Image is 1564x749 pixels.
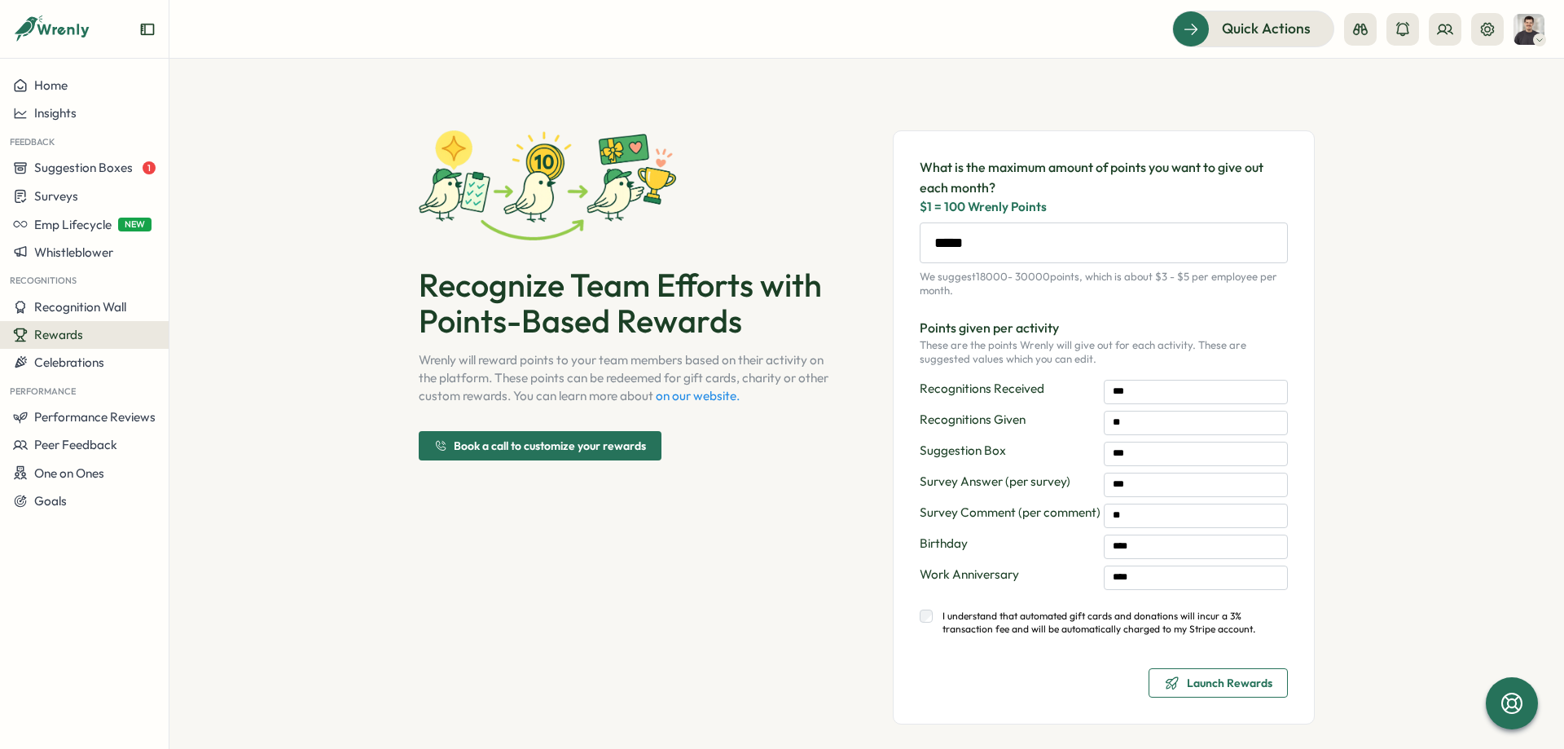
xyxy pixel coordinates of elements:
[34,245,113,260] span: Whistleblower
[920,473,1104,497] span: Survey Answer (per survey)
[34,77,68,93] span: Home
[920,504,1104,528] span: Survey Comment (per comment)
[920,411,1104,435] span: Recognitions Given
[920,318,1288,338] p: Points given per activity
[933,610,1288,636] label: I understand that automated gift cards and donations will incur a 3% transaction fee and will be ...
[1172,11,1334,46] button: Quick Actions
[419,351,841,405] p: Wrenly will reward points to your team members based on their activity on the platform. These poi...
[920,380,1104,404] span: Recognitions Received
[920,442,1104,466] span: Suggestion Box
[34,188,78,204] span: Surveys
[1513,14,1544,45] img: Simon Head
[34,217,112,232] span: Emp Lifecycle
[34,409,156,425] span: Performance Reviews
[920,270,1288,298] p: We suggest 18000 - 30000 points, which is about $3 - $5 per employee per month.
[34,105,77,121] span: Insights
[1187,677,1272,689] span: Launch Rewards
[34,465,104,481] span: One on Ones
[1222,18,1311,39] span: Quick Actions
[920,566,1104,590] span: Work Anniversary
[34,160,133,175] span: Suggestion Boxes
[34,493,67,509] span: Goals
[118,218,152,231] span: NEW
[419,431,661,460] button: Book a call to customize your rewards
[139,21,156,37] button: Expand sidebar
[419,267,841,338] p: Recognize Team Efforts with Points-Based Rewards
[1149,668,1288,698] button: Launch Rewards
[34,327,83,342] span: Rewards
[920,157,1288,198] span: What is the maximum amount of points you want to give out each month?
[34,355,104,370] span: Celebrations
[34,299,126,315] span: Recognition Wall
[656,388,740,403] a: on our website.
[143,161,156,174] span: 1
[419,130,679,240] img: Wrenly Rewards Explained
[34,437,117,452] span: Peer Feedback
[920,198,1288,216] span: $1 = 100 Wrenly Points
[920,338,1288,367] p: These are the points Wrenly will give out for each activity. These are suggested values which you...
[920,535,1104,559] span: Birthday
[454,440,646,452] span: Book a call to customize your rewards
